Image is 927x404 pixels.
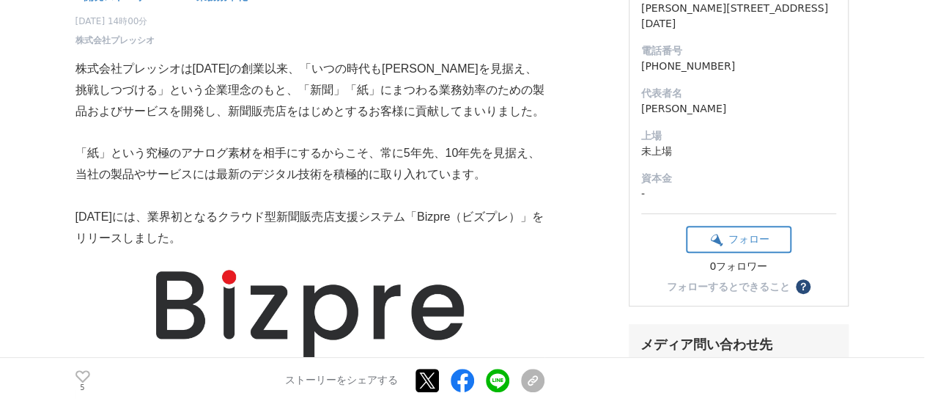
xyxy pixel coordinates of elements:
dd: 未上場 [641,144,836,159]
a: 株式会社プレッシオ [75,34,155,47]
p: [DATE]には、業界初となるクラウド型新聞販売店支援システム「Bizpre（ビズプレ）」をリリースしました。 [75,207,544,249]
span: ？ [798,282,808,292]
button: フォロー [686,226,791,253]
dt: 資本金 [641,171,836,186]
div: フォローするとできること [667,282,790,292]
p: ストーリーをシェアする [285,375,398,388]
dt: 電話番号 [641,43,836,59]
dt: 代表者名 [641,86,836,101]
dd: [PERSON_NAME] [641,101,836,117]
img: thumbnail_3904b270-af89-11ee-8f0f-e5ee41bfc278.png [156,270,464,364]
dd: - [641,186,836,202]
p: 「紙」という究極のアナログ素材を相手にするからこそ、常に5年先、10年先を見据え、当社の製品やサービスには最新のデジタル技術を積極的に取り入れています。 [75,143,544,186]
dd: [PERSON_NAME][STREET_ADDRESS][DATE] [641,1,836,32]
div: メディア問い合わせ先 [640,336,837,353]
div: 0フォロワー [686,260,791,273]
p: 5 [75,384,90,392]
dt: 上場 [641,128,836,144]
button: ？ [796,279,810,294]
span: [DATE] 14時00分 [75,15,155,28]
p: 株式会社プレッシオは[DATE]の創業以来、「いつの時代も[PERSON_NAME]を見据え、挑戦しつづける」という企業理念のもと、「新聞」「紙」にまつわる業務効率のための製品およびサービスを開... [75,59,544,122]
dd: [PHONE_NUMBER] [641,59,836,74]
